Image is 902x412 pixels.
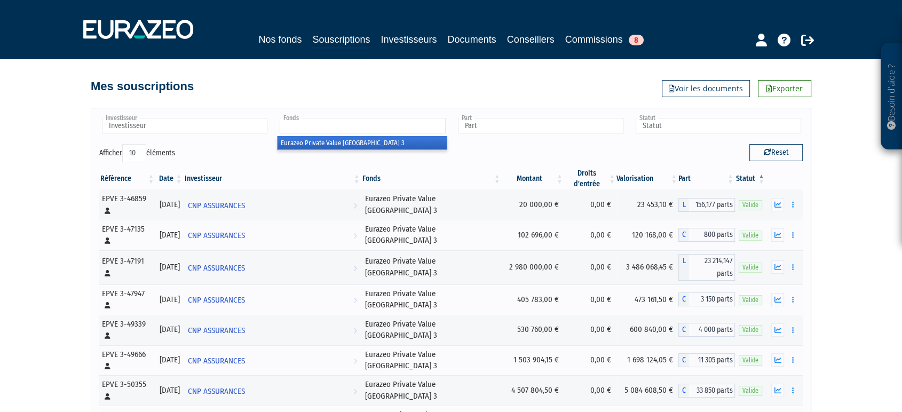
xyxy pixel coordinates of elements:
td: 120 168,00 € [616,220,678,250]
div: Eurazeo Private Value [GEOGRAPHIC_DATA] 3 [365,379,498,402]
div: [DATE] [160,354,180,366]
span: C [678,292,689,306]
td: 0,00 € [564,220,616,250]
th: Fonds: activer pour trier la colonne par ordre croissant [361,168,502,189]
a: Voir les documents [662,80,750,97]
i: [Français] Personne physique [105,393,110,400]
td: 4 507 804,50 € [502,375,564,406]
span: Valide [739,263,762,273]
a: CNP ASSURANCES [184,289,361,310]
td: 3 486 068,45 € [616,250,678,284]
span: Valide [739,325,762,335]
a: Exporter [758,80,811,97]
span: L [678,254,689,281]
div: EPVE 3-46859 [102,193,152,216]
div: Eurazeo Private Value [GEOGRAPHIC_DATA] 3 [365,349,498,372]
li: Eurazeo Private Value [GEOGRAPHIC_DATA] 3 [278,136,446,149]
span: 3 150 parts [689,292,735,306]
span: 23 214,147 parts [689,254,735,281]
td: 405 783,00 € [502,284,564,315]
span: CNP ASSURANCES [188,196,245,216]
a: Investisseurs [381,32,437,47]
div: L - Eurazeo Private Value Europe 3 [678,198,735,212]
a: CNP ASSURANCES [184,319,361,340]
td: 5 084 608,50 € [616,375,678,406]
span: CNP ASSURANCES [188,290,245,310]
i: Voir l'investisseur [353,321,357,340]
span: Valide [739,355,762,366]
a: Commissions8 [565,32,644,47]
td: 23 453,10 € [616,189,678,220]
div: C - Eurazeo Private Value Europe 3 [678,353,735,367]
th: Statut : activer pour trier la colonne par ordre d&eacute;croissant [735,168,766,189]
span: 800 parts [689,228,735,242]
i: [Français] Personne physique [105,302,110,308]
span: Valide [739,386,762,396]
td: 0,00 € [564,315,616,345]
th: Droits d'entrée: activer pour trier la colonne par ordre croissant [564,168,616,189]
i: Voir l'investisseur [353,226,357,245]
div: C - Eurazeo Private Value Europe 3 [678,384,735,398]
span: 33 850 parts [689,384,735,398]
a: Nos fonds [258,32,302,47]
td: 20 000,00 € [502,189,564,220]
span: CNP ASSURANCES [188,258,245,278]
a: CNP ASSURANCES [184,380,361,401]
th: Investisseur: activer pour trier la colonne par ordre croissant [184,168,361,189]
div: [DATE] [160,294,180,305]
div: Eurazeo Private Value [GEOGRAPHIC_DATA] 3 [365,319,498,342]
td: 600 840,00 € [616,315,678,345]
th: Part: activer pour trier la colonne par ordre croissant [678,168,735,189]
td: 0,00 € [564,189,616,220]
span: 156,177 parts [689,198,735,212]
select: Afficheréléments [122,144,146,162]
a: Documents [448,32,496,47]
td: 0,00 € [564,284,616,315]
h4: Mes souscriptions [91,80,194,93]
span: Valide [739,200,762,210]
div: [DATE] [160,262,180,273]
a: CNP ASSURANCES [184,194,361,216]
span: C [678,323,689,337]
i: Voir l'investisseur [353,258,357,278]
th: Date: activer pour trier la colonne par ordre croissant [156,168,184,189]
div: C - Eurazeo Private Value Europe 3 [678,323,735,337]
a: Souscriptions [312,32,370,49]
div: Eurazeo Private Value [GEOGRAPHIC_DATA] 3 [365,193,498,216]
div: EPVE 3-47947 [102,288,152,311]
label: Afficher éléments [99,144,175,162]
i: Voir l'investisseur [353,382,357,401]
div: EPVE 3-49666 [102,349,152,372]
a: CNP ASSURANCES [184,257,361,278]
div: [DATE] [160,199,180,210]
i: Voir l'investisseur [353,196,357,216]
span: 11 305 parts [689,353,735,367]
td: 530 760,00 € [502,315,564,345]
span: Valide [739,231,762,241]
div: L - Eurazeo Private Value Europe 3 [678,254,735,281]
div: C - Eurazeo Private Value Europe 3 [678,292,735,306]
span: CNP ASSURANCES [188,226,245,245]
i: Voir l'investisseur [353,290,357,310]
span: 4 000 parts [689,323,735,337]
td: 1 503 904,15 € [502,345,564,376]
span: CNP ASSURANCES [188,321,245,340]
i: [Français] Personne physique [105,237,110,244]
td: 1 698 124,05 € [616,345,678,376]
span: L [678,198,689,212]
td: 2 980 000,00 € [502,250,564,284]
td: 473 161,50 € [616,284,678,315]
div: Eurazeo Private Value [GEOGRAPHIC_DATA] 3 [365,288,498,311]
i: [Français] Personne physique [105,332,110,339]
span: C [678,353,689,367]
p: Besoin d'aide ? [885,49,898,145]
div: [DATE] [160,385,180,396]
i: [Français] Personne physique [105,208,110,214]
th: Valorisation: activer pour trier la colonne par ordre croissant [616,168,678,189]
div: EPVE 3-50355 [102,379,152,402]
th: Référence : activer pour trier la colonne par ordre croissant [99,168,156,189]
td: 102 696,00 € [502,220,564,250]
div: Eurazeo Private Value [GEOGRAPHIC_DATA] 3 [365,256,498,279]
i: [Français] Personne physique [105,270,110,276]
td: 0,00 € [564,345,616,376]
